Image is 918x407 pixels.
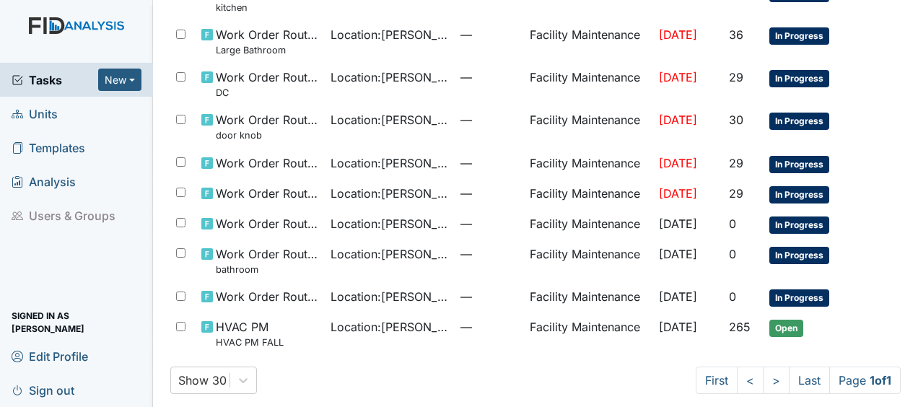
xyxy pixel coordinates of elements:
span: In Progress [769,216,829,234]
small: HVAC PM FALL [216,336,284,349]
span: — [460,26,518,43]
span: 36 [729,27,743,42]
span: 265 [729,320,751,334]
td: Facility Maintenance [524,240,654,282]
span: Edit Profile [12,345,88,367]
small: door knob [216,128,320,142]
span: In Progress [769,186,829,203]
small: bathroom [216,263,320,276]
span: [DATE] [659,156,697,170]
span: In Progress [769,113,829,130]
span: — [460,215,518,232]
span: 0 [729,289,736,304]
span: [DATE] [659,320,697,334]
span: — [460,69,518,86]
span: 29 [729,186,743,201]
span: [DATE] [659,70,697,84]
span: [DATE] [659,247,697,261]
td: Facility Maintenance [524,282,654,312]
span: Location : [PERSON_NAME] [331,185,449,202]
span: [DATE] [659,186,697,201]
span: — [460,245,518,263]
span: Location : [PERSON_NAME] [331,69,449,86]
td: Facility Maintenance [524,105,654,148]
span: Units [12,102,58,125]
span: Location : [PERSON_NAME] [331,318,449,336]
a: < [737,367,764,394]
button: New [98,69,141,91]
span: Page [829,367,901,394]
small: kitchen [216,1,320,14]
span: In Progress [769,27,829,45]
span: — [460,185,518,202]
span: [DATE] [659,216,697,231]
td: Facility Maintenance [524,209,654,240]
span: 0 [729,216,736,231]
span: — [460,318,518,336]
span: 30 [729,113,743,127]
span: HVAC PM HVAC PM FALL [216,318,284,349]
td: Facility Maintenance [524,63,654,105]
span: In Progress [769,247,829,264]
small: Large Bathroom [216,43,320,57]
a: > [763,367,790,394]
span: [DATE] [659,27,697,42]
span: In Progress [769,156,829,173]
div: Show 30 [178,372,227,389]
span: Analysis [12,170,76,193]
span: Work Order Routine DC [216,69,320,100]
span: Work Order Routine door knob [216,111,320,142]
span: [DATE] [659,113,697,127]
span: In Progress [769,289,829,307]
span: Work Order Routine [216,288,320,305]
span: Open [769,320,803,337]
span: Work Order Routine [216,215,320,232]
td: Facility Maintenance [524,149,654,179]
nav: task-pagination [696,367,901,394]
span: — [460,288,518,305]
a: First [696,367,738,394]
span: Signed in as [PERSON_NAME] [12,311,141,333]
td: Facility Maintenance [524,312,654,355]
span: Sign out [12,379,74,401]
td: Facility Maintenance [524,20,654,63]
td: Facility Maintenance [524,179,654,209]
span: Location : [PERSON_NAME] [331,154,449,172]
a: Tasks [12,71,98,89]
span: 29 [729,70,743,84]
span: Work Order Routine [216,185,320,202]
span: Work Order Routine Large Bathroom [216,26,320,57]
span: [DATE] [659,289,697,304]
span: Location : [PERSON_NAME] [331,26,449,43]
span: Templates [12,136,85,159]
span: Work Order Routine [216,154,320,172]
span: Location : [PERSON_NAME] [331,245,449,263]
small: DC [216,86,320,100]
span: — [460,154,518,172]
span: — [460,111,518,128]
a: Last [789,367,830,394]
span: 29 [729,156,743,170]
span: 0 [729,247,736,261]
span: In Progress [769,70,829,87]
strong: 1 of 1 [870,373,891,388]
span: Work Order Routine bathroom [216,245,320,276]
span: Location : [PERSON_NAME] [331,288,449,305]
span: Location : [PERSON_NAME] [331,215,449,232]
span: Location : [PERSON_NAME] [331,111,449,128]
